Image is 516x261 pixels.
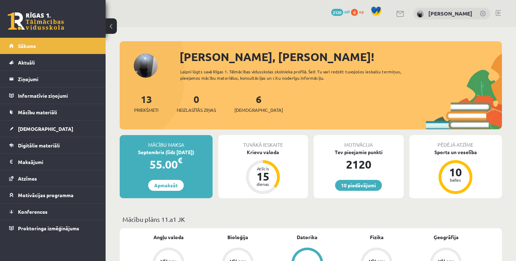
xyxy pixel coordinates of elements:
[314,135,404,148] div: Motivācija
[134,93,158,114] a: 13Priekšmeti
[18,208,48,215] span: Konferences
[409,135,502,148] div: Pēdējā atzīme
[428,10,472,17] a: [PERSON_NAME]
[445,166,466,178] div: 10
[314,156,404,173] div: 2120
[9,54,97,71] a: Aktuāli
[344,9,350,14] span: mP
[18,43,36,49] span: Sākums
[218,148,308,156] div: Krievu valoda
[153,233,184,241] a: Angļu valoda
[9,154,97,170] a: Maksājumi
[434,233,459,241] a: Ģeogrāfija
[120,135,213,148] div: Mācību maksa
[18,59,35,66] span: Aktuāli
[359,9,364,14] span: xp
[335,180,382,191] a: 10 piedāvājumi
[120,148,213,156] div: Septembris (līdz [DATE])
[9,38,97,54] a: Sākums
[9,170,97,187] a: Atzīmes
[417,11,424,18] img: Viktorija Jeļizarova
[18,175,37,182] span: Atzīmes
[218,135,308,148] div: Tuvākā ieskaite
[445,178,466,182] div: balles
[18,154,97,170] legend: Maksājumi
[9,121,97,137] a: [DEMOGRAPHIC_DATA]
[177,107,216,114] span: Neizlasītās ziņas
[9,71,97,87] a: Ziņojumi
[18,71,97,87] legend: Ziņojumi
[234,93,283,114] a: 6[DEMOGRAPHIC_DATA]
[180,68,410,81] div: Laipni lūgts savā Rīgas 1. Tālmācības vidusskolas skolnieka profilā. Šeit Tu vari redzēt tuvojošo...
[252,166,273,171] div: Atlicis
[409,148,502,195] a: Sports un veselība 10 balles
[122,214,499,224] p: Mācību plāns 11.a1 JK
[134,107,158,114] span: Priekšmeti
[9,187,97,203] a: Motivācijas programma
[218,148,308,195] a: Krievu valoda Atlicis 15 dienas
[252,171,273,182] div: 15
[120,156,213,173] div: 55.00
[351,9,358,16] span: 0
[18,126,73,132] span: [DEMOGRAPHIC_DATA]
[9,137,97,153] a: Digitālie materiāli
[331,9,350,14] a: 2120 mP
[180,48,502,65] div: [PERSON_NAME], [PERSON_NAME]!
[331,9,343,16] span: 2120
[18,225,79,231] span: Proktoringa izmēģinājums
[177,93,216,114] a: 0Neizlasītās ziņas
[297,233,317,241] a: Datorika
[409,148,502,156] div: Sports un veselība
[18,192,74,198] span: Motivācijas programma
[8,12,64,30] a: Rīgas 1. Tālmācības vidusskola
[234,107,283,114] span: [DEMOGRAPHIC_DATA]
[227,233,248,241] a: Bioloģija
[9,104,97,120] a: Mācību materiāli
[314,148,404,156] div: Tev pieejamie punkti
[18,109,57,115] span: Mācību materiāli
[9,220,97,236] a: Proktoringa izmēģinājums
[370,233,384,241] a: Fizika
[351,9,367,14] a: 0 xp
[9,204,97,220] a: Konferences
[178,155,182,165] span: €
[252,182,273,186] div: dienas
[18,142,60,148] span: Digitālie materiāli
[18,87,97,104] legend: Informatīvie ziņojumi
[148,180,184,191] a: Apmaksāt
[9,87,97,104] a: Informatīvie ziņojumi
